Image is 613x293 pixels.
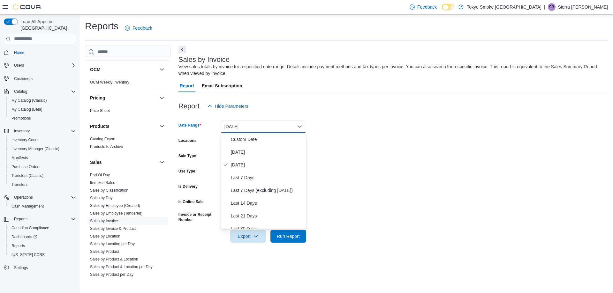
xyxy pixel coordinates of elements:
[6,114,79,123] button: Promotions
[11,215,76,223] span: Reports
[90,66,101,73] h3: OCM
[90,211,142,216] a: Sales by Employee (Tendered)
[13,4,42,10] img: Cova
[178,184,198,189] label: Is Delivery
[90,242,135,246] a: Sales by Location per Day
[6,96,79,105] button: My Catalog (Classic)
[9,251,76,259] span: Washington CCRS
[6,136,79,144] button: Inventory Count
[158,94,166,102] button: Pricing
[9,106,45,113] a: My Catalog (Beta)
[90,66,157,73] button: OCM
[6,241,79,250] button: Reports
[178,63,605,77] div: View sales totals by invoice for a specified date range. Details include payment methods and tax ...
[9,136,41,144] a: Inventory Count
[85,107,171,117] div: Pricing
[90,234,120,238] a: Sales by Location
[11,252,45,257] span: [US_STATE] CCRS
[11,194,35,201] button: Operations
[11,107,42,112] span: My Catalog (Beta)
[9,224,52,232] a: Canadian Compliance
[11,88,76,95] span: Catalog
[9,163,76,171] span: Purchase Orders
[6,223,79,232] button: Canadian Compliance
[9,154,76,162] span: Manifests
[178,46,186,53] button: Next
[178,212,218,222] label: Invoice or Receipt Number
[231,161,304,169] span: [DATE]
[90,108,110,113] span: Price Sheet
[90,144,123,149] a: Products to Archive
[11,98,47,103] span: My Catalog (Classic)
[6,105,79,114] button: My Catalog (Beta)
[270,230,306,243] button: Run Report
[558,3,608,11] p: Sierra [PERSON_NAME]
[90,123,157,129] button: Products
[6,202,79,211] button: Cash Management
[221,120,306,133] button: [DATE]
[90,95,157,101] button: Pricing
[90,241,135,246] span: Sales by Location per Day
[11,137,39,143] span: Inventory Count
[9,154,30,162] a: Manifests
[90,180,115,185] span: Itemized Sales
[9,233,40,241] a: Dashboards
[231,199,304,207] span: Last 14 Days
[6,180,79,189] button: Transfers
[9,97,76,104] span: My Catalog (Classic)
[1,127,79,136] button: Inventory
[407,1,439,13] a: Feedback
[202,79,242,92] span: Email Subscription
[1,61,79,70] button: Users
[11,75,35,83] a: Customers
[178,138,197,143] label: Locations
[9,172,46,179] a: Transfers (Classic)
[234,230,262,243] span: Export
[6,232,79,241] a: Dashboards
[9,114,34,122] a: Promotions
[277,233,300,239] span: Run Report
[221,133,306,229] div: Select listbox
[158,66,166,73] button: OCM
[122,22,155,34] a: Feedback
[90,203,140,208] a: Sales by Employee (Created)
[442,4,455,11] input: Dark Mode
[9,251,47,259] a: [US_STATE] CCRS
[90,188,128,193] a: Sales by Classification
[1,48,79,57] button: Home
[14,265,28,270] span: Settings
[1,193,79,202] button: Operations
[417,4,437,10] span: Feedback
[90,144,123,149] span: Products to Archive
[85,171,171,281] div: Sales
[9,106,76,113] span: My Catalog (Beta)
[90,226,136,231] span: Sales by Invoice & Product
[205,100,251,113] button: Hide Parameters
[178,123,201,128] label: Date Range
[14,195,33,200] span: Operations
[90,180,115,185] a: Itemized Sales
[231,225,304,232] span: Last 30 Days
[90,196,113,200] a: Sales by Day
[9,242,27,250] a: Reports
[1,87,79,96] button: Catalog
[14,128,30,134] span: Inventory
[158,122,166,130] button: Products
[178,102,200,110] h3: Report
[215,103,248,109] span: Hide Parameters
[9,163,43,171] a: Purchase Orders
[11,88,30,95] button: Catalog
[90,123,110,129] h3: Products
[90,159,157,165] button: Sales
[90,265,153,269] a: Sales by Product & Location per Day
[11,62,76,69] span: Users
[178,169,195,174] label: Use Type
[85,78,171,89] div: OCM
[90,219,118,223] a: Sales by Invoice
[11,146,59,151] span: Inventory Manager (Classic)
[178,56,230,63] h3: Sales by Invoice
